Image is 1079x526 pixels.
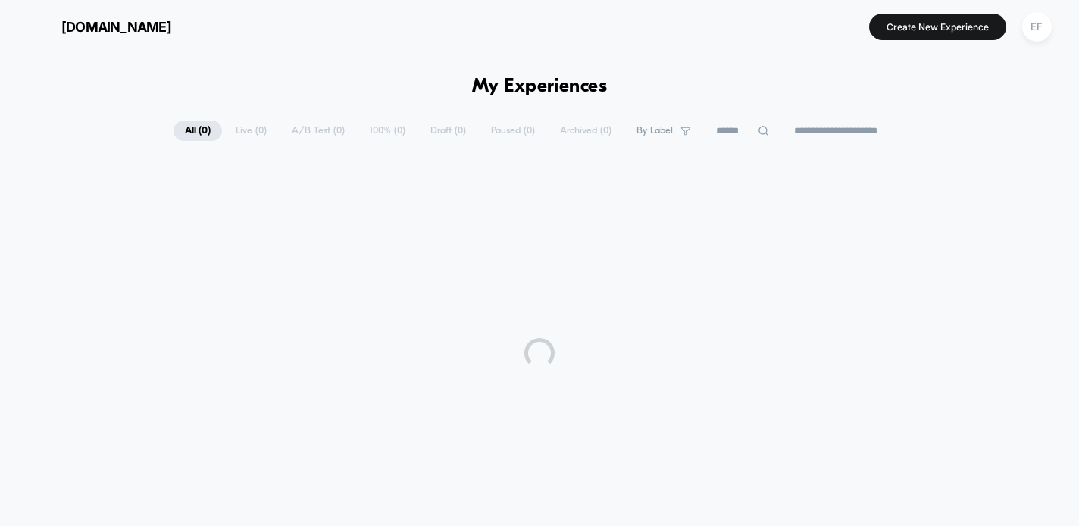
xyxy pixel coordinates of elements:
[1022,12,1052,42] div: EF
[1018,11,1056,42] button: EF
[869,14,1006,40] button: Create New Experience
[61,19,171,35] span: [DOMAIN_NAME]
[636,125,673,136] span: By Label
[472,76,608,98] h1: My Experiences
[174,121,222,141] span: All ( 0 )
[23,14,176,39] button: [DOMAIN_NAME]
